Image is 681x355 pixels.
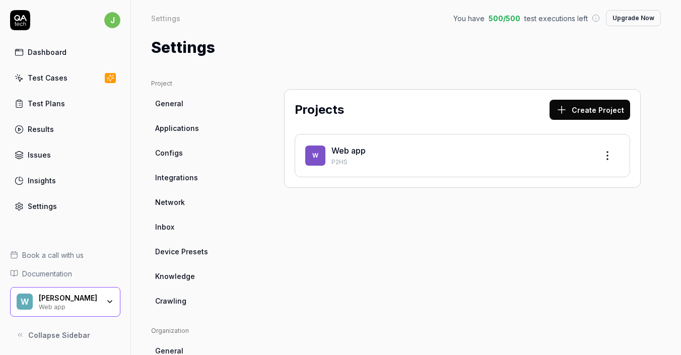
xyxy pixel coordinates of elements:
a: General [151,94,248,113]
a: Network [151,193,248,211]
span: Crawling [155,296,186,306]
span: General [155,98,183,109]
div: Wally Pro [39,294,99,303]
span: Configs [155,148,183,158]
a: Test Plans [10,94,120,113]
span: W [305,146,325,166]
span: Integrations [155,172,198,183]
a: Insights [10,171,120,190]
a: Dashboard [10,42,120,62]
div: Insights [28,175,56,186]
a: Device Presets [151,242,248,261]
span: 500 / 500 [489,13,520,24]
a: Configs [151,144,248,162]
div: Results [28,124,54,134]
a: Test Cases [10,68,120,88]
a: Results [10,119,120,139]
div: Organization [151,326,248,335]
div: Issues [28,150,51,160]
button: Upgrade Now [606,10,661,26]
span: Network [155,197,185,207]
span: Inbox [155,222,174,232]
a: Issues [10,145,120,165]
a: Knowledge [151,267,248,286]
a: Inbox [151,218,248,236]
button: Create Project [550,100,630,120]
button: Collapse Sidebar [10,325,120,345]
a: Documentation [10,268,120,279]
button: j [104,10,120,30]
span: j [104,12,120,28]
span: Knowledge [155,271,195,281]
button: W[PERSON_NAME]Web app [10,287,120,317]
a: Book a call with us [10,250,120,260]
a: Settings [10,196,120,216]
span: You have [453,13,485,24]
h1: Settings [151,36,215,59]
span: Book a call with us [22,250,84,260]
span: Applications [155,123,199,133]
span: Collapse Sidebar [28,330,90,340]
div: Settings [151,13,180,23]
a: Applications [151,119,248,137]
span: Documentation [22,268,72,279]
div: Settings [28,201,57,211]
a: Web app [331,146,366,156]
div: Web app [39,302,99,310]
span: Device Presets [155,246,208,257]
a: Crawling [151,292,248,310]
h2: Projects [295,101,344,119]
a: Integrations [151,168,248,187]
span: W [17,294,33,310]
div: Project [151,79,248,88]
p: P2HS [331,158,589,167]
div: Dashboard [28,47,66,57]
span: test executions left [524,13,588,24]
div: Test Cases [28,73,67,83]
div: Test Plans [28,98,65,109]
